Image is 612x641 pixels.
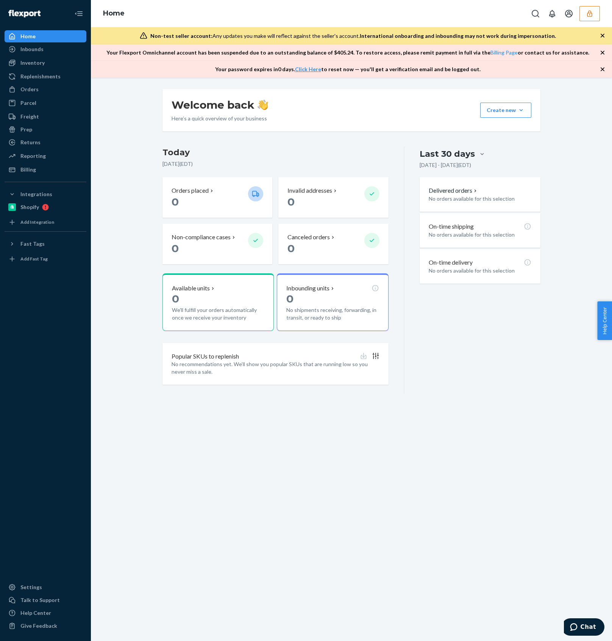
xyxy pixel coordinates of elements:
p: No shipments receiving, forwarding, in transit, or ready to ship [286,306,379,321]
a: Click Here [295,66,321,72]
div: Orders [20,86,39,93]
ol: breadcrumbs [97,3,131,25]
button: Integrations [5,188,86,200]
button: Canceled orders 0 [278,224,388,264]
button: Orders placed 0 [162,177,272,218]
a: Add Fast Tag [5,253,86,265]
p: On-time shipping [429,222,474,231]
button: Give Feedback [5,620,86,632]
div: Prep [20,126,32,133]
a: Billing Page [490,49,518,56]
a: Billing [5,164,86,176]
iframe: Opens a widget where you can chat to one of our agents [564,618,604,637]
div: Replenishments [20,73,61,80]
div: Fast Tags [20,240,45,248]
p: Inbounding units [286,284,329,293]
button: Help Center [597,301,612,340]
p: No orders available for this selection [429,231,531,239]
img: hand-wave emoji [258,100,268,110]
a: Help Center [5,607,86,619]
button: Inbounding units0No shipments receiving, forwarding, in transit, or ready to ship [277,273,388,331]
a: Returns [5,136,86,148]
div: Inventory [20,59,45,67]
span: 0 [287,195,295,208]
a: Prep [5,123,86,136]
div: Settings [20,583,42,591]
p: On-time delivery [429,258,473,267]
div: Parcel [20,99,36,107]
a: Inventory [5,57,86,69]
div: Help Center [20,609,51,617]
span: Non-test seller account: [150,33,212,39]
span: 0 [172,242,179,255]
button: Delivered orders [429,186,478,195]
p: We'll fulfill your orders automatically once we receive your inventory [172,306,264,321]
p: No recommendations yet. We’ll show you popular SKUs that are running low so you never miss a sale. [172,360,379,376]
button: Open notifications [545,6,560,21]
p: Non-compliance cases [172,233,231,242]
p: Popular SKUs to replenish [172,352,239,361]
div: Home [20,33,36,40]
a: Orders [5,83,86,95]
p: Invalid addresses [287,186,332,195]
div: Talk to Support [20,596,60,604]
p: Here’s a quick overview of your business [172,115,268,122]
button: Non-compliance cases 0 [162,224,272,264]
a: Parcel [5,97,86,109]
span: International onboarding and inbounding may not work during impersonation. [360,33,556,39]
span: 0 [287,242,295,255]
img: Flexport logo [8,10,41,17]
p: Available units [172,284,210,293]
div: Returns [20,139,41,146]
span: 0 [286,292,294,305]
div: Add Integration [20,219,54,225]
div: Billing [20,166,36,173]
a: Reporting [5,150,86,162]
a: Shopify [5,201,86,213]
span: 0 [172,292,179,305]
button: Create new [480,103,531,118]
p: Orders placed [172,186,209,195]
p: [DATE] - [DATE] ( EDT ) [420,161,471,169]
a: Home [5,30,86,42]
p: No orders available for this selection [429,195,531,203]
button: Close Navigation [71,6,86,21]
p: Your password expires in 0 days . to reset now — you'll get a verification email and be logged out. [215,66,481,73]
button: Fast Tags [5,238,86,250]
div: Reporting [20,152,46,160]
button: Available units0We'll fulfill your orders automatically once we receive your inventory [162,273,274,331]
div: Shopify [20,203,39,211]
a: Replenishments [5,70,86,83]
div: Any updates you make will reflect against the seller's account. [150,32,556,40]
a: Inbounds [5,43,86,55]
p: Canceled orders [287,233,330,242]
h3: Today [162,147,389,159]
p: Your Flexport Omnichannel account has been suspended due to an outstanding balance of $ 405.24 . ... [106,49,589,56]
div: Give Feedback [20,622,57,630]
p: No orders available for this selection [429,267,531,274]
button: Invalid addresses 0 [278,177,388,218]
a: Home [103,9,125,17]
div: Last 30 days [420,148,475,160]
span: 0 [172,195,179,208]
div: Freight [20,113,39,120]
button: Open Search Box [528,6,543,21]
button: Open account menu [561,6,576,21]
p: [DATE] ( EDT ) [162,160,389,168]
div: Add Fast Tag [20,256,48,262]
div: Integrations [20,190,52,198]
div: Inbounds [20,45,44,53]
button: Talk to Support [5,594,86,606]
a: Add Integration [5,216,86,228]
h1: Welcome back [172,98,268,112]
a: Freight [5,111,86,123]
a: Settings [5,581,86,593]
